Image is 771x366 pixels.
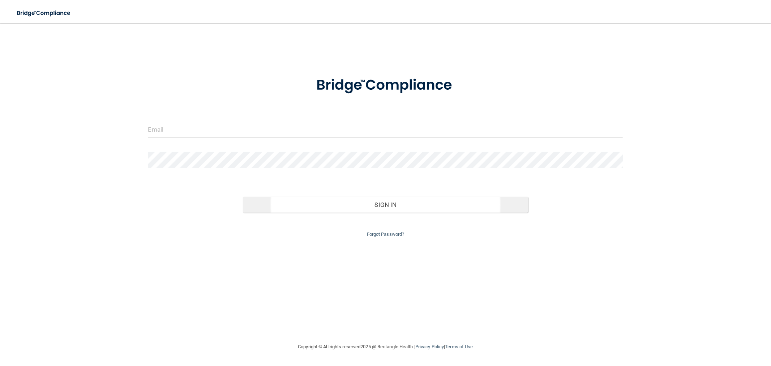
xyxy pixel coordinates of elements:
img: bridge_compliance_login_screen.278c3ca4.svg [301,67,470,104]
a: Privacy Policy [415,344,444,349]
img: bridge_compliance_login_screen.278c3ca4.svg [11,6,77,21]
button: Sign In [243,197,528,213]
a: Terms of Use [445,344,473,349]
div: Copyright © All rights reserved 2025 @ Rectangle Health | | [254,335,518,358]
input: Email [148,122,623,138]
a: Forgot Password? [367,231,404,237]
